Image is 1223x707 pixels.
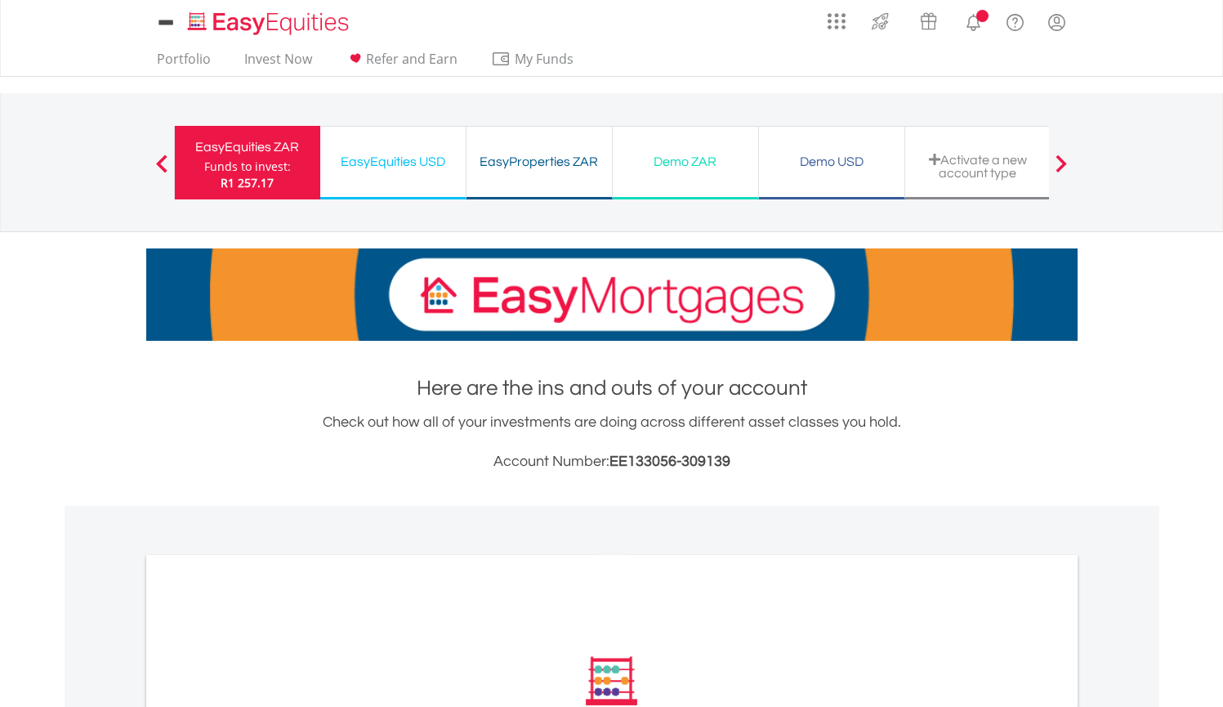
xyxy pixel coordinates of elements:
[221,175,274,190] span: R1 257.17
[238,51,319,76] a: Invest Now
[146,374,1078,403] h1: Here are the ins and outs of your account
[817,4,856,30] a: AppsGrid
[609,454,730,469] span: EE133056-309139
[330,150,456,173] div: EasyEquities USD
[146,450,1078,473] h3: Account Number:
[915,153,1041,180] div: Activate a new account type
[150,51,217,76] a: Portfolio
[953,4,994,37] a: Notifications
[181,4,355,37] a: Home page
[204,159,291,175] div: Funds to invest:
[1036,4,1078,40] a: My Profile
[185,10,355,37] img: EasyEquities_Logo.png
[994,4,1036,37] a: FAQ's and Support
[146,248,1078,341] img: EasyMortage Promotion Banner
[185,136,310,159] div: EasyEquities ZAR
[339,51,464,76] a: Refer and Earn
[867,8,894,34] img: thrive-v2.svg
[146,411,1078,473] div: Check out how all of your investments are doing across different asset classes you hold.
[476,150,602,173] div: EasyProperties ZAR
[623,150,748,173] div: Demo ZAR
[491,48,598,69] span: My Funds
[915,8,942,34] img: vouchers-v2.svg
[366,50,458,68] span: Refer and Earn
[828,12,846,30] img: grid-menu-icon.svg
[769,150,895,173] div: Demo USD
[904,4,953,34] a: Vouchers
